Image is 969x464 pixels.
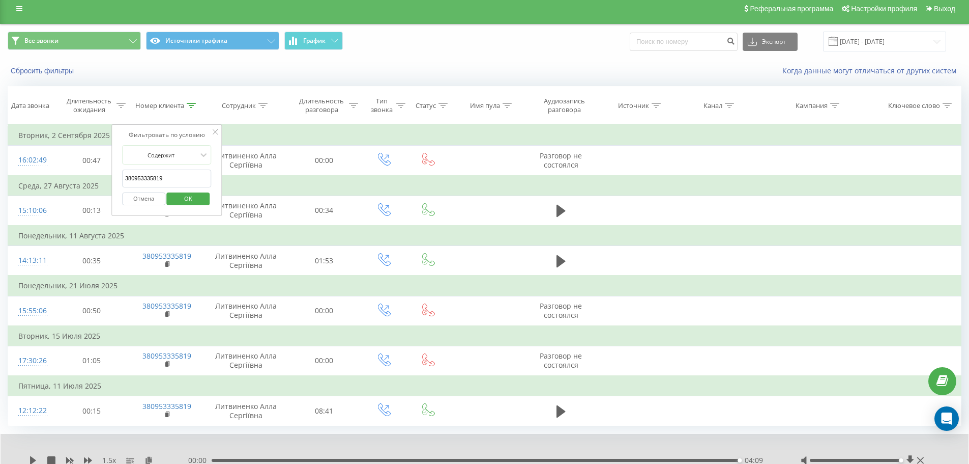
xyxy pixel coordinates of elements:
[18,401,45,421] div: 12:12:22
[540,351,582,370] span: Разговор не состоялся
[142,301,191,311] a: 380953335819
[205,146,287,176] td: Литвиненко Алла Сергіївна
[142,401,191,411] a: 380953335819
[287,396,361,426] td: 08:41
[122,130,212,140] div: Фильтровать по условию
[55,146,129,176] td: 00:47
[630,33,738,51] input: Поиск по номеру
[11,101,49,110] div: Дата звонка
[174,190,202,206] span: OK
[8,226,961,246] td: Понедельник, 11 Августа 2025
[8,32,141,50] button: Все звонки
[55,396,129,426] td: 00:15
[205,346,287,376] td: Литвиненко Алла Сергіївна
[703,101,722,110] div: Канал
[24,37,58,45] span: Все звонки
[18,150,45,170] div: 16:02:49
[18,351,45,371] div: 17:30:26
[205,396,287,426] td: Литвиненко Алла Сергіївна
[142,351,191,361] a: 380953335819
[8,66,79,75] button: Сбросить фильтры
[18,201,45,221] div: 15:10:06
[8,276,961,296] td: Понедельник, 21 Июля 2025
[284,32,343,50] button: График
[416,101,436,110] div: Статус
[934,406,959,431] div: Open Intercom Messenger
[750,5,833,13] span: Реферальная программа
[934,5,955,13] span: Выход
[205,296,287,326] td: Литвиненко Алла Сергіївна
[8,326,961,346] td: Вторник, 15 Июля 2025
[287,146,361,176] td: 00:00
[303,37,326,44] span: График
[540,151,582,170] span: Разговор не состоялся
[205,196,287,226] td: Литвиненко Алла Сергіївна
[899,458,903,462] div: Accessibility label
[851,5,917,13] span: Настройки профиля
[167,193,210,205] button: OK
[370,97,394,114] div: Тип звонка
[142,251,191,261] a: 380953335819
[782,66,961,75] a: Когда данные могут отличаться от других систем
[8,125,961,146] td: Вторник, 2 Сентября 2025
[64,97,114,114] div: Длительность ожидания
[146,32,279,50] button: Источники трафика
[287,346,361,376] td: 00:00
[287,296,361,326] td: 00:00
[535,97,594,114] div: Аудиозапись разговора
[796,101,828,110] div: Кампания
[8,176,961,196] td: Среда, 27 Августа 2025
[540,301,582,320] span: Разговор не состоялся
[55,346,129,376] td: 01:05
[135,101,184,110] div: Номер клиента
[287,246,361,276] td: 01:53
[18,251,45,270] div: 14:13:11
[205,246,287,276] td: Литвиненко Алла Сергіївна
[55,246,129,276] td: 00:35
[122,170,212,187] input: Введите значение
[8,376,961,396] td: Пятница, 11 Июля 2025
[888,101,940,110] div: Ключевое слово
[618,101,649,110] div: Источник
[222,101,256,110] div: Сотрудник
[55,196,129,226] td: 00:13
[122,193,165,205] button: Отмена
[287,196,361,226] td: 00:34
[738,458,742,462] div: Accessibility label
[470,101,500,110] div: Имя пула
[18,301,45,321] div: 15:55:06
[297,97,347,114] div: Длительность разговора
[743,33,798,51] button: Экспорт
[55,296,129,326] td: 00:50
